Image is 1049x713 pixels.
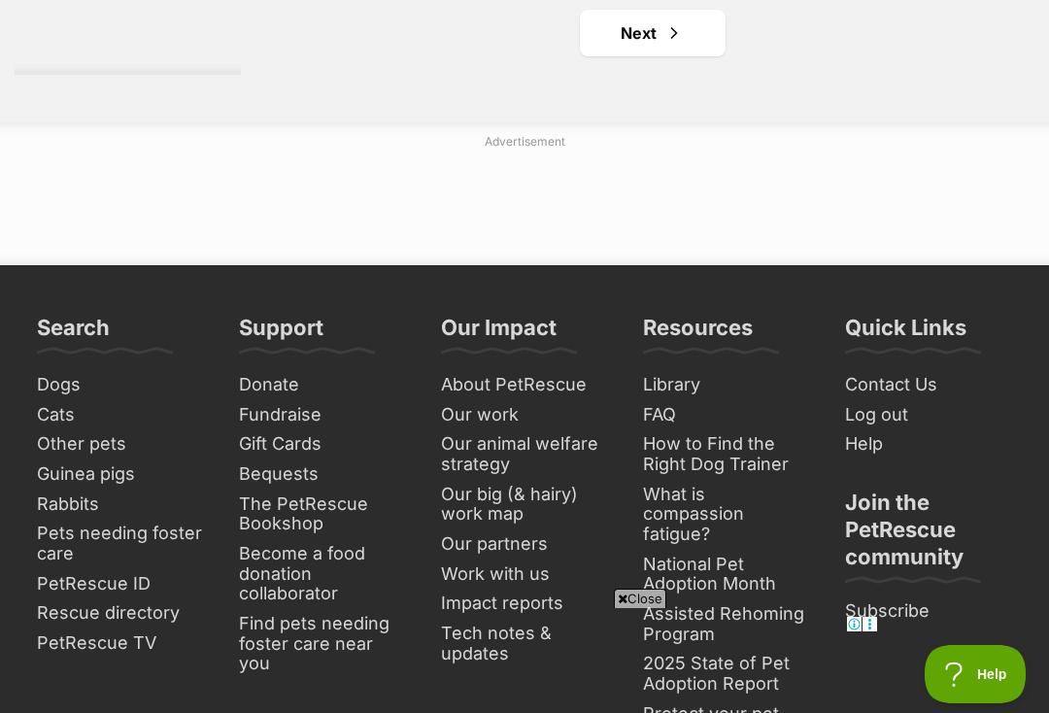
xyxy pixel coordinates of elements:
[643,314,753,353] h3: Resources
[171,616,878,703] iframe: Advertisement
[29,429,212,459] a: Other pets
[925,645,1030,703] iframe: Help Scout Beacon - Open
[433,589,616,619] a: Impact reports
[635,370,818,400] a: Library
[433,370,616,400] a: About PetRescue
[270,10,1034,56] nav: Pagination
[837,370,1020,400] a: Contact Us
[635,400,818,430] a: FAQ
[29,490,212,520] a: Rabbits
[29,400,212,430] a: Cats
[231,490,414,539] a: The PetRescue Bookshop
[837,596,1020,627] a: Subscribe
[845,489,1012,582] h3: Join the PetRescue community
[171,158,878,246] iframe: Advertisement
[635,480,818,550] a: What is compassion fatigue?
[231,539,414,609] a: Become a food donation collaborator
[29,598,212,628] a: Rescue directory
[29,370,212,400] a: Dogs
[837,429,1020,459] a: Help
[231,370,414,400] a: Donate
[433,560,616,590] a: Work with us
[433,400,616,430] a: Our work
[580,10,726,56] a: Next page
[433,429,616,479] a: Our animal welfare strategy
[837,400,1020,430] a: Log out
[635,599,818,649] a: Assisted Rehoming Program
[845,314,966,353] h3: Quick Links
[29,459,212,490] a: Guinea pigs
[635,550,818,599] a: National Pet Adoption Month
[433,529,616,560] a: Our partners
[29,519,212,568] a: Pets needing foster care
[635,429,818,479] a: How to Find the Right Dog Trainer
[433,480,616,529] a: Our big (& hairy) work map
[231,400,414,430] a: Fundraise
[231,429,414,459] a: Gift Cards
[614,589,666,608] span: Close
[29,628,212,659] a: PetRescue TV
[239,314,323,353] h3: Support
[231,459,414,490] a: Bequests
[29,569,212,599] a: PetRescue ID
[441,314,557,353] h3: Our Impact
[37,314,110,353] h3: Search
